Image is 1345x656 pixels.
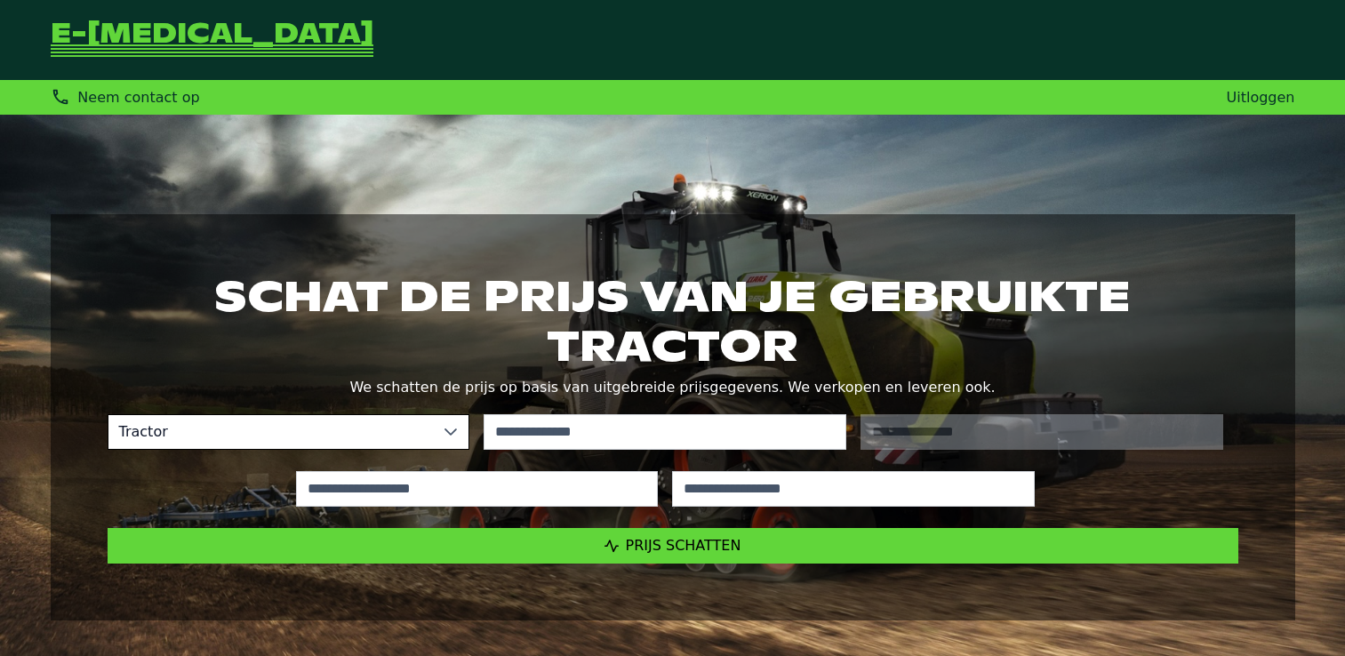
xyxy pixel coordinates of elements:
div: Neem contact op [51,87,200,108]
span: Tractor [108,415,434,449]
span: Prijs schatten [626,537,741,554]
a: Uitloggen [1227,89,1295,106]
a: Terug naar de startpagina [51,21,373,59]
button: Prijs schatten [108,528,1238,564]
p: We schatten de prijs op basis van uitgebreide prijsgegevens. We verkopen en leveren ook. [108,375,1238,400]
h1: Schat de prijs van je gebruikte tractor [108,271,1238,371]
span: Neem contact op [77,89,199,106]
